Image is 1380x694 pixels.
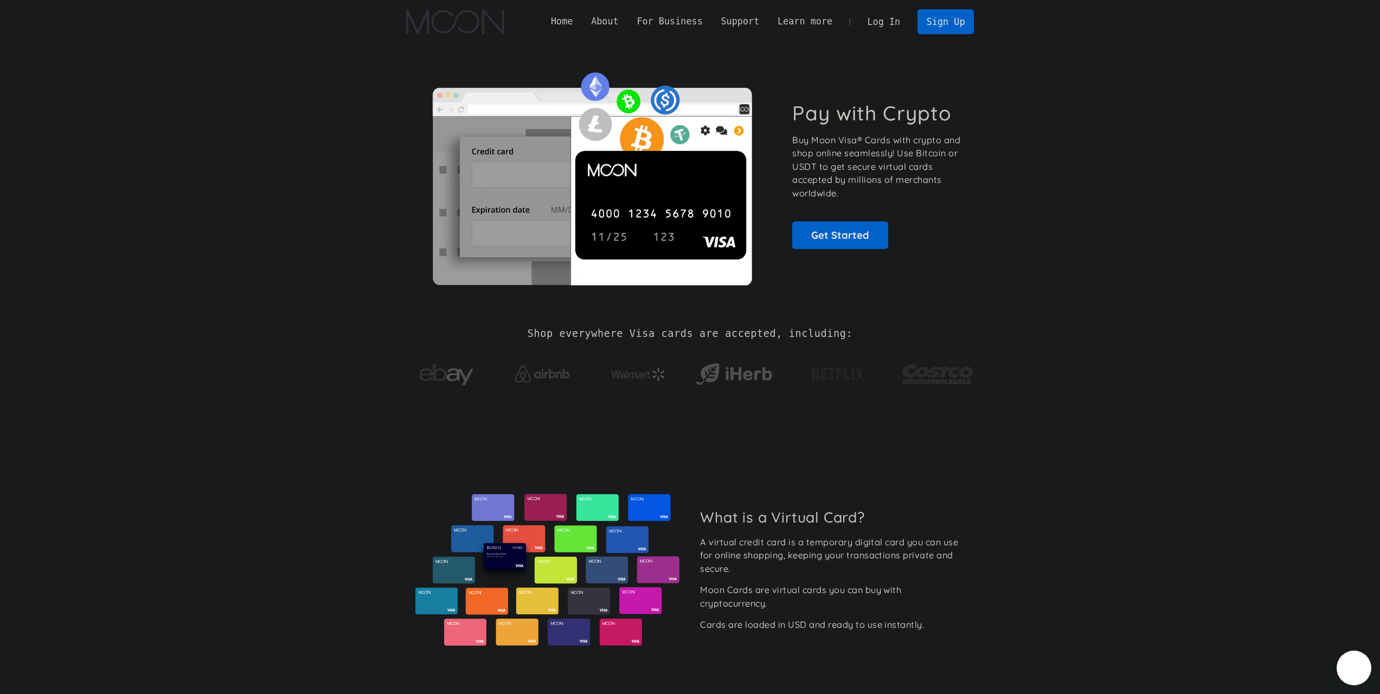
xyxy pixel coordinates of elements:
[858,10,909,34] a: Log In
[700,536,965,576] div: A virtual credit card is a temporary digital card you can use for online shopping, keeping your t...
[792,133,962,200] p: Buy Moon Visa® Cards with crypto and shop online seamlessly! Use Bitcoin or USDT to get secure vi...
[902,343,974,400] a: Costco
[502,355,582,388] a: Airbnb
[628,15,712,28] div: For Business
[582,15,627,28] div: About
[712,15,768,28] div: Support
[414,494,681,646] img: Virtual cards from Moon
[792,101,952,125] h1: Pay with Crypto
[591,15,619,28] div: About
[902,354,974,394] img: Costco
[637,15,702,28] div: For Business
[700,618,924,632] div: Cards are loaded in USD and ready to use instantly.
[811,361,865,388] img: Netflix
[721,15,759,28] div: Support
[515,366,569,383] img: Airbnb
[542,15,582,28] a: Home
[1337,651,1371,685] iframe: Кнопка запуска окна обмена сообщениями
[917,9,974,34] a: Sign Up
[778,15,832,28] div: Learn more
[406,65,778,285] img: Moon Cards let you spend your crypto anywhere Visa is accepted.
[768,15,842,28] div: Learn more
[790,350,887,393] a: Netflix
[792,221,888,249] a: Get Started
[406,9,504,34] img: Moon Logo
[694,349,774,394] a: iHerb
[700,508,965,526] h2: What is a Virtual Card?
[406,347,487,397] a: ebay
[598,357,678,386] a: Walmart
[406,9,504,34] a: home
[694,360,774,389] img: iHerb
[419,358,473,392] img: ebay
[700,583,965,610] div: Moon Cards are virtual cards you can buy with cryptocurrency.
[528,328,852,340] h2: Shop everywhere Visa cards are accepted, including:
[611,368,665,381] img: Walmart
